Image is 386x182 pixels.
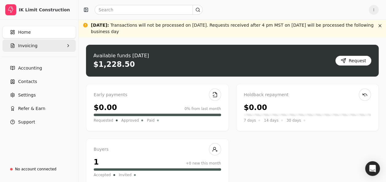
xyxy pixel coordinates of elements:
[95,5,203,15] input: Search
[18,65,42,71] span: Accounting
[244,117,256,123] span: 7 days
[18,119,35,125] span: Support
[244,92,371,98] div: Holdback repayment
[365,161,380,176] div: Open Intercom Messenger
[121,117,139,123] span: Approved
[94,157,99,168] div: 1
[18,29,31,36] span: Home
[147,117,154,123] span: Paid
[91,23,109,28] span: [DATE] :
[2,164,76,175] a: No account connected
[369,5,379,15] button: I
[185,106,221,112] div: 0% from last month
[287,117,301,123] span: 30 days
[244,102,267,113] div: $0.00
[18,43,37,49] span: Invoicing
[93,59,135,69] div: $1,228.50
[15,166,57,172] div: No account connected
[94,92,221,98] div: Early payments
[2,102,76,115] button: Refer & Earn
[93,52,149,59] div: Available funds [DATE]
[2,26,76,38] a: Home
[264,117,278,123] span: 14 days
[94,172,111,178] span: Accepted
[18,105,45,112] span: Refer & Earn
[19,7,73,13] div: IK Limit Construction
[91,22,374,35] div: Transactions will not be processed on [DATE]. Requests received after 4 pm MST on [DATE] will be ...
[2,89,76,101] a: Settings
[94,117,113,123] span: Requested
[18,92,36,98] span: Settings
[2,62,76,74] a: Accounting
[119,172,131,178] span: Invited
[2,40,76,52] button: Invoicing
[18,78,37,85] span: Contacts
[186,161,221,166] div: +0 new this month
[2,116,76,128] button: Support
[94,102,117,113] div: $0.00
[335,56,371,66] button: Request
[94,146,221,153] div: Buyers
[2,75,76,88] a: Contacts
